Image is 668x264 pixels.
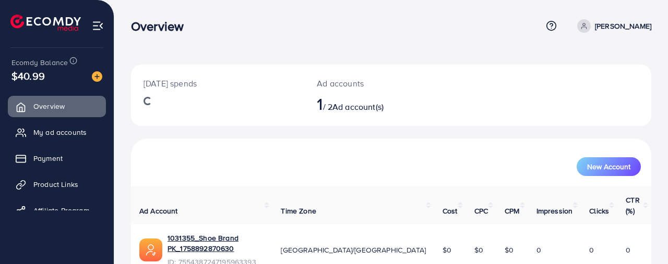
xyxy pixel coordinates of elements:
img: ic-ads-acc.e4c84228.svg [139,238,162,261]
a: Product Links [8,174,106,195]
h2: / 2 [317,94,422,114]
span: Ad Account [139,206,178,216]
p: [DATE] spends [144,77,292,90]
span: CPM [505,206,519,216]
span: Time Zone [281,206,316,216]
span: Cost [443,206,458,216]
p: Ad accounts [317,77,422,90]
span: Ad account(s) [332,101,384,112]
img: menu [92,20,104,32]
span: CTR (%) [626,195,639,216]
img: logo [10,15,81,31]
span: $0 [474,245,483,255]
span: Clicks [589,206,609,216]
span: 0 [626,245,630,255]
span: $40.99 [11,68,45,83]
a: Payment [8,148,106,169]
span: New Account [587,163,630,170]
span: 0 [536,245,541,255]
span: $0 [443,245,451,255]
span: Overview [33,101,65,111]
span: $0 [505,245,514,255]
span: Product Links [33,179,78,190]
h3: Overview [131,19,192,34]
a: Overview [8,96,106,117]
span: 0 [589,245,594,255]
img: image [92,71,102,82]
p: [PERSON_NAME] [595,20,651,32]
span: [GEOGRAPHIC_DATA]/[GEOGRAPHIC_DATA] [281,245,426,255]
a: 1031355_Shoe Brand PK_1758892870630 [168,233,264,254]
span: Payment [33,153,63,164]
a: Affiliate Program [8,200,106,221]
a: [PERSON_NAME] [573,19,651,33]
span: Impression [536,206,573,216]
span: Affiliate Program [33,205,89,216]
span: 1 [317,92,323,116]
span: Ecomdy Balance [11,57,68,68]
button: New Account [577,157,641,176]
a: My ad accounts [8,122,106,143]
span: CPC [474,206,488,216]
span: My ad accounts [33,127,87,137]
